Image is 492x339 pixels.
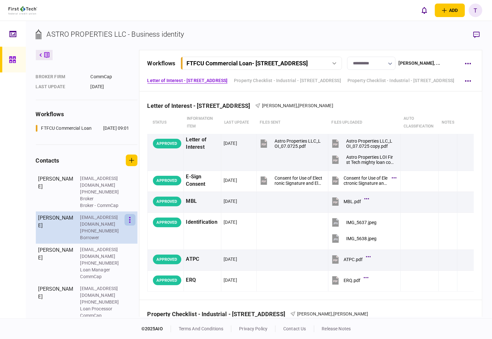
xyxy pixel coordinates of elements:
div: Broker [80,195,122,202]
div: Borrower [80,234,122,241]
div: [PERSON_NAME] [38,175,74,209]
button: Astro Properties LOI First Tech mighty loan copy.pdf [331,152,395,167]
div: [DATE] [224,277,237,283]
div: ASTRO PROPERTIES LLC - Business identity [47,29,184,40]
button: Consent for Use of Electronic Signature and Electronic Disclosures Agreement Editable.pdf [259,173,323,188]
div: Consent for Use of Electronic Signature and Electronic Disclosures Agreement Editable.pdf [275,175,323,186]
div: APPROVED [153,218,181,227]
div: [EMAIL_ADDRESS][DOMAIN_NAME] [80,175,122,189]
div: last update [36,83,84,90]
div: Consent for Use of Electronic Signature and Electronic Disclosures Agreement Editable.pdf [344,175,388,186]
a: terms and conditions [179,326,224,331]
div: Astro Properties LLC_LOI_07.0725 copy.pdf [346,138,395,149]
span: [PERSON_NAME] [298,103,333,108]
th: files sent [256,111,328,134]
div: E-Sign Consent [186,173,219,188]
button: ERQ.pdf [331,273,367,287]
div: [DATE] [224,219,237,225]
div: Identification [186,215,219,230]
div: APPROVED [153,197,181,206]
span: , [297,103,298,108]
button: open adding identity options [435,4,465,17]
div: [PHONE_NUMBER] [80,228,122,234]
div: [DATE] [224,177,237,184]
div: Property Checklist - Industrial - [STREET_ADDRESS] [147,311,291,317]
div: CommCap [80,273,122,280]
div: ERQ [186,273,219,287]
div: Broker - CommCap [80,202,122,209]
button: FTFCU Commercial Loan- [STREET_ADDRESS] [181,57,342,70]
div: MBL [186,194,219,209]
a: Letter of Interest - [STREET_ADDRESS] [147,77,228,84]
div: © 2025 AIO [141,325,171,332]
div: Astro Properties LLC_LOI_07.0725.pdf [275,138,323,149]
div: APPROVED [153,255,181,264]
button: open notifications list [417,4,431,17]
button: Astro Properties LLC_LOI_07.0725.pdf [259,136,323,151]
button: Consent for Use of Electronic Signature and Electronic Disclosures Agreement Editable.pdf [331,173,395,188]
div: MBL.pdf [344,199,361,204]
div: [PERSON_NAME] [38,246,74,280]
div: APPROVED [153,276,181,285]
div: Loan Manager [80,267,122,273]
th: Files uploaded [328,111,401,134]
img: client company logo [8,6,37,14]
div: broker firm [36,73,84,80]
div: ATPC.pdf [344,257,363,262]
div: CommCap [91,73,137,80]
div: APPROVED [153,176,181,185]
div: contacts [36,156,59,165]
div: Astro Properties LOI First Tech mighty loan copy.pdf [346,155,395,165]
div: workflows [147,59,176,68]
th: status [147,111,184,134]
div: [EMAIL_ADDRESS][DOMAIN_NAME] [80,214,122,228]
div: [EMAIL_ADDRESS][DOMAIN_NAME] [80,246,122,260]
div: [PHONE_NUMBER] [80,260,122,267]
th: Information item [184,111,221,134]
button: T [469,4,482,17]
div: FTFCU Commercial Loan - [STREET_ADDRESS] [186,60,308,67]
div: IMG_5637.jpeg [346,220,377,225]
div: APPROVED [153,139,181,148]
th: auto classification [401,111,439,134]
div: IMG_5638.jpeg [346,236,377,241]
a: Property Checklist - Industrial - [STREET_ADDRESS] [347,77,455,84]
div: [DATE] [224,140,237,146]
span: [PERSON_NAME] [297,311,332,316]
div: [PERSON_NAME] , ... [399,60,440,67]
a: contact us [283,326,306,331]
th: last update [221,111,256,134]
div: [DATE] 09:01 [103,125,129,132]
div: [PERSON_NAME] [38,214,74,241]
a: Property Checklist - Industrial - [STREET_ADDRESS] [234,77,341,84]
div: ATPC [186,252,219,267]
div: [PHONE_NUMBER] [80,299,122,306]
div: ERQ.pdf [344,278,360,283]
div: [DATE] [91,83,137,90]
button: ATPC.pdf [331,252,369,267]
span: [PERSON_NAME] [262,103,297,108]
div: [DATE] [224,198,237,204]
button: Astro Properties LLC_LOI_07.0725 copy.pdf [331,136,395,151]
div: Letter of Interest [186,136,219,151]
a: FTFCU Commercial Loan[DATE] 09:01 [36,125,129,132]
th: notes [438,111,457,134]
div: CommCap [80,312,122,319]
button: IMG_5638.jpeg [331,231,377,246]
a: privacy policy [239,326,267,331]
div: [DATE] [224,256,237,262]
div: Loan Processor [80,306,122,312]
div: workflows [36,110,137,118]
div: [EMAIL_ADDRESS][DOMAIN_NAME] [80,285,122,299]
div: [PERSON_NAME] [38,285,74,319]
div: Letter of Interest - [STREET_ADDRESS] [147,102,256,109]
button: MBL.pdf [331,194,367,209]
span: , [332,311,333,316]
button: IMG_5637.jpeg [331,215,377,230]
div: FTFCU Commercial Loan [41,125,92,132]
div: [PHONE_NUMBER] [80,189,122,195]
span: [PERSON_NAME] [333,311,368,316]
a: release notes [322,326,351,331]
